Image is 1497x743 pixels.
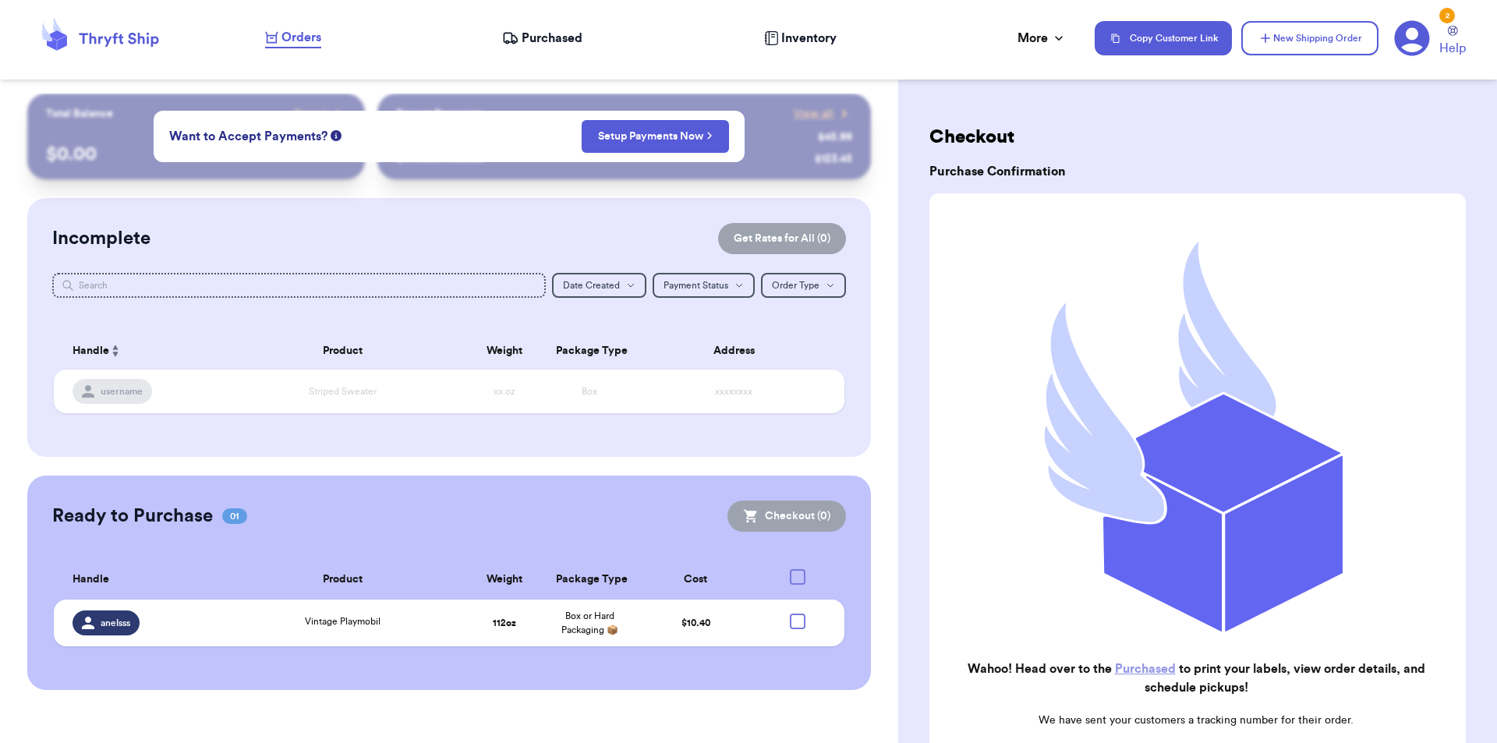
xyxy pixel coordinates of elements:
button: Checkout (0) [727,501,846,532]
span: anelsss [101,617,130,629]
a: 2 [1394,20,1430,56]
div: 2 [1439,8,1455,23]
h2: Ready to Purchase [52,504,213,529]
a: Payout [294,106,346,122]
span: xxxxxxxx [715,387,752,396]
h3: Purchase Confirmation [929,162,1466,181]
input: Search [52,273,547,298]
a: Setup Payments Now [598,129,713,144]
th: Weight [462,560,547,600]
button: New Shipping Order [1241,21,1378,55]
span: Vintage Playmobil [305,617,380,626]
span: Box or Hard Packaging 📦 [561,611,618,635]
p: Recent Payments [396,106,483,122]
th: Package Type [547,560,632,600]
span: Payout [294,106,327,122]
th: Package Type [547,332,632,370]
span: View all [794,106,833,122]
th: Product [224,332,462,370]
button: Get Rates for All (0) [718,223,846,254]
a: Orders [265,28,321,48]
h2: Incomplete [52,226,150,251]
div: $ 123.45 [815,151,852,167]
span: 01 [222,508,247,524]
h2: Checkout [929,125,1466,150]
span: Payment Status [664,281,728,290]
span: username [101,385,143,398]
span: Orders [281,28,321,47]
span: Inventory [781,29,837,48]
a: Help [1439,26,1466,58]
h2: Wahoo! Head over to the to print your labels, view order details, and schedule pickups! [942,660,1450,697]
th: Weight [462,332,547,370]
a: View all [794,106,852,122]
button: Copy Customer Link [1095,21,1232,55]
button: Order Type [761,273,846,298]
a: Purchased [1115,663,1176,675]
span: Handle [73,343,109,359]
span: $ 10.40 [681,618,710,628]
span: Want to Accept Payments? [169,127,327,146]
th: Product [224,560,462,600]
p: We have sent your customers a tracking number for their order. [942,713,1450,728]
span: Box [582,387,597,396]
button: Setup Payments Now [582,120,729,153]
button: Sort ascending [109,341,122,360]
span: Purchased [522,29,582,48]
span: Help [1439,39,1466,58]
span: Striped Sweater [309,387,377,396]
strong: 112 oz [493,618,516,628]
div: More [1017,29,1067,48]
span: Date Created [563,281,620,290]
a: Purchased [502,29,582,48]
span: Order Type [772,281,819,290]
span: xx oz [494,387,515,396]
p: Total Balance [46,106,113,122]
p: $ 0.00 [46,142,346,167]
button: Date Created [552,273,646,298]
div: $ 45.99 [818,129,852,145]
th: Cost [632,560,760,600]
th: Address [632,332,845,370]
button: Payment Status [653,273,755,298]
span: Handle [73,571,109,588]
a: Inventory [764,29,837,48]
